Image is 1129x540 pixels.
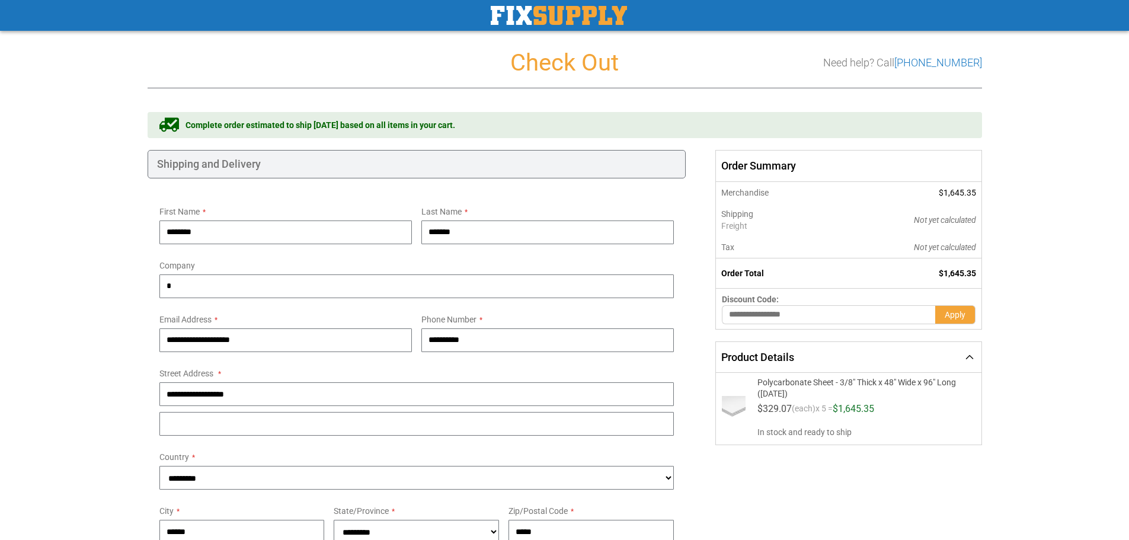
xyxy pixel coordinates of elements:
[823,57,982,69] h3: Need help? Call
[721,269,764,278] strong: Order Total
[833,403,874,414] span: $1,645.35
[159,369,213,378] span: Street Address
[159,207,200,216] span: First Name
[914,215,976,225] span: Not yet calculated
[421,207,462,216] span: Last Name
[421,315,476,324] span: Phone Number
[159,506,174,516] span: City
[148,150,686,178] div: Shipping and Delivery
[757,387,956,398] span: ([DATE])
[722,396,746,420] img: Polycarbonate Sheet - 3/8" Thick x 48" Wide x 96" Long
[491,6,627,25] a: store logo
[491,6,627,25] img: Fix Industrial Supply
[334,506,389,516] span: State/Province
[716,237,834,258] th: Tax
[894,56,982,69] a: [PHONE_NUMBER]
[939,269,976,278] span: $1,645.35
[792,404,815,418] span: (each)
[185,119,455,131] span: Complete order estimated to ship [DATE] based on all items in your cart.
[914,242,976,252] span: Not yet calculated
[935,305,976,324] button: Apply
[757,403,792,414] span: $329.07
[159,315,212,324] span: Email Address
[721,351,794,363] span: Product Details
[757,378,956,387] span: Polycarbonate Sheet - 3/8" Thick x 48" Wide x 96" Long
[722,295,779,304] span: Discount Code:
[945,310,965,319] span: Apply
[716,182,834,203] th: Merchandise
[159,261,195,270] span: Company
[148,50,982,76] h1: Check Out
[721,220,828,232] span: Freight
[815,404,833,418] span: x 5 =
[508,506,568,516] span: Zip/Postal Code
[939,188,976,197] span: $1,645.35
[715,150,981,182] span: Order Summary
[757,426,971,438] span: In stock and ready to ship
[159,452,189,462] span: Country
[721,209,753,219] span: Shipping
